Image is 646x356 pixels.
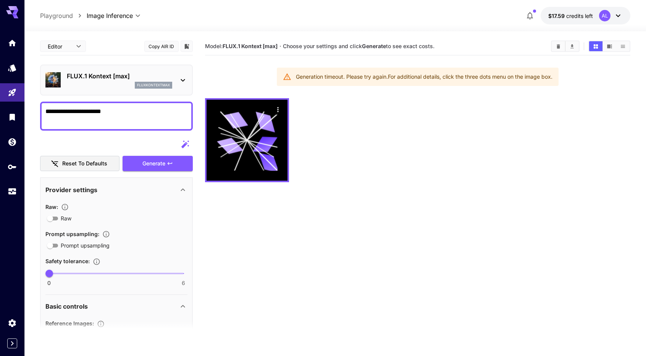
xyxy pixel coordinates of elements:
[137,83,170,88] p: fluxkontextmax
[45,231,99,237] span: Prompt upsampling :
[142,159,165,168] span: Generate
[272,104,284,115] div: Actions
[40,11,87,20] nav: breadcrumb
[94,320,108,328] button: Upload a reference image to guide the result. This is needed for Image-to-Image or Inpainting. Su...
[45,204,58,210] span: Raw :
[588,40,630,52] div: Show media in grid viewShow media in video viewShow media in list view
[45,181,187,199] div: Provider settings
[296,70,552,84] div: Generation timeout. Please try again. For additional details, click the three dots menu on the im...
[45,297,187,316] div: Basic controls
[45,185,97,194] p: Provider settings
[45,68,187,92] div: FLUX.1 Kontext [max]fluxkontextmax
[8,318,17,328] div: Settings
[8,162,17,172] div: API Keys
[40,156,120,172] button: Reset to defaults
[123,156,193,172] button: Generate
[589,41,602,51] button: Show media in grid view
[90,258,103,265] button: Controls the tolerance level for input and output content moderation. Lower values apply stricter...
[182,279,185,287] span: 6
[362,43,386,49] b: Generate
[67,71,172,81] p: FLUX.1 Kontext [max]
[552,41,565,51] button: Clear All
[8,137,17,147] div: Wallet
[283,43,434,49] span: Choose your settings and click to see exact costs.
[61,241,110,249] span: Prompt upsampling
[551,40,580,52] div: Clear AllDownload All
[45,258,90,264] span: Safety tolerance :
[47,279,51,287] span: 0
[61,214,71,222] span: Raw
[99,230,113,238] button: Enables automatic enhancement and expansion of the input prompt to improve generation quality and...
[8,38,17,48] div: Home
[279,42,281,51] p: ·
[603,41,616,51] button: Show media in video view
[8,63,17,73] div: Models
[565,41,579,51] button: Download All
[616,41,630,51] button: Show media in list view
[58,203,72,211] button: Controls the level of post-processing applied to generated images.
[566,13,593,19] span: credits left
[8,88,17,97] div: Playground
[548,13,566,19] span: $17.59
[8,187,17,196] div: Usage
[48,42,71,50] span: Editor
[183,42,190,51] button: Add to library
[548,12,593,20] div: $17.59302
[205,43,278,49] span: Model:
[599,10,610,21] div: AL
[541,7,630,24] button: $17.59302AL
[144,41,179,52] button: Copy AIR ID
[45,320,94,327] span: Reference Images :
[45,302,88,311] p: Basic controls
[87,11,133,20] span: Image Inference
[40,11,73,20] a: Playground
[7,338,17,348] button: Expand sidebar
[223,43,278,49] b: FLUX.1 Kontext [max]
[8,112,17,122] div: Library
